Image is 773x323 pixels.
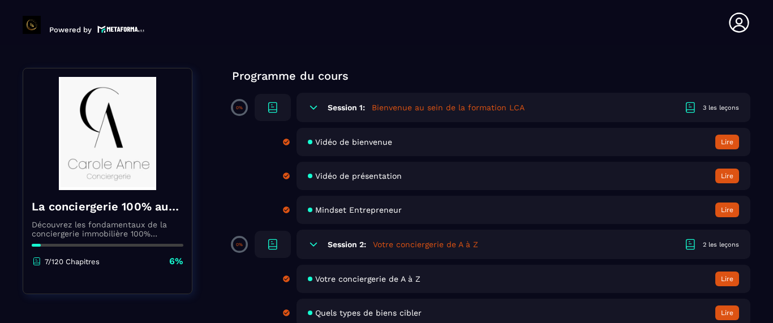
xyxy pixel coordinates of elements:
button: Lire [715,169,739,183]
h6: Session 1: [328,103,365,112]
p: Découvrez les fondamentaux de la conciergerie immobilière 100% automatisée. Cette formation est c... [32,220,183,238]
h4: La conciergerie 100% automatisée [32,199,183,214]
p: Programme du cours [232,68,750,84]
h5: Bienvenue au sein de la formation LCA [372,102,525,113]
p: 0% [236,105,243,110]
span: Vidéo de bienvenue [315,137,392,147]
p: 7/120 Chapitres [45,257,100,266]
button: Lire [715,203,739,217]
span: Quels types de biens cibler [315,308,422,317]
h5: Votre conciergerie de A à Z [373,239,478,250]
div: 2 les leçons [703,240,739,249]
span: Vidéo de présentation [315,171,402,180]
button: Lire [715,272,739,286]
div: 3 les leçons [703,104,739,112]
p: 0% [236,242,243,247]
span: Mindset Entrepreneur [315,205,402,214]
button: Lire [715,305,739,320]
p: Powered by [49,25,92,34]
img: banner [32,77,183,190]
h6: Session 2: [328,240,366,249]
span: Votre conciergerie de A à Z [315,274,420,283]
p: 6% [169,255,183,268]
img: logo [97,24,145,34]
button: Lire [715,135,739,149]
img: logo-branding [23,16,41,34]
